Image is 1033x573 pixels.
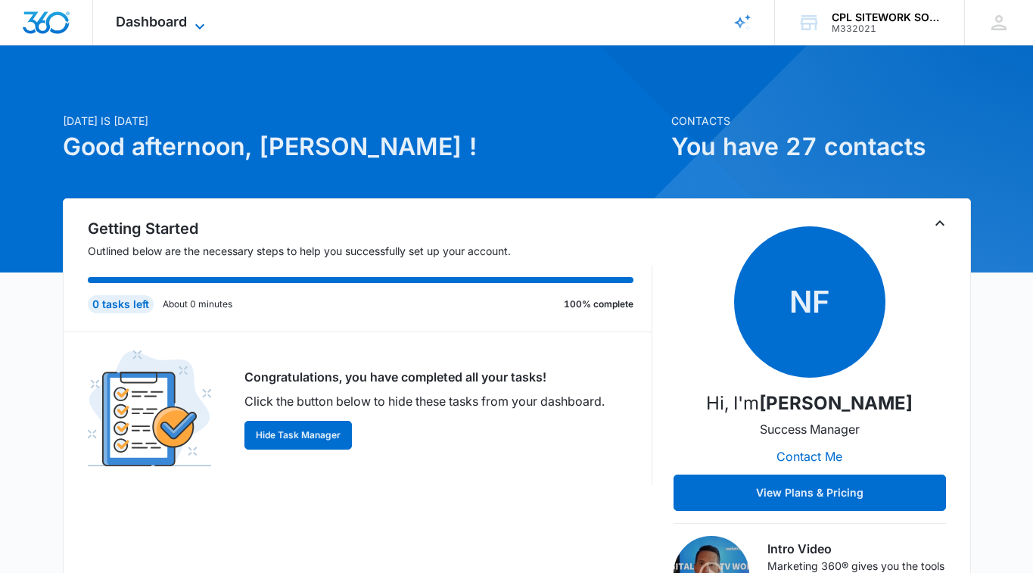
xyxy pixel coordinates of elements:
p: 100% complete [564,297,633,311]
h2: Getting Started [88,217,652,240]
h3: Intro Video [767,540,946,558]
span: NF [734,226,885,378]
p: Congratulations, you have completed all your tasks! [244,368,605,386]
span: Dashboard [116,14,187,30]
div: account id [832,23,942,34]
p: Contacts [671,113,971,129]
p: Success Manager [760,420,860,438]
div: 0 tasks left [88,295,154,313]
h1: Good afternoon, [PERSON_NAME] ! [63,129,662,165]
strong: [PERSON_NAME] [759,392,913,414]
p: Outlined below are the necessary steps to help you successfully set up your account. [88,243,652,259]
h1: You have 27 contacts [671,129,971,165]
button: Toggle Collapse [931,214,949,232]
button: View Plans & Pricing [674,475,946,511]
p: [DATE] is [DATE] [63,113,662,129]
div: account name [832,11,942,23]
p: About 0 minutes [163,297,232,311]
p: Hi, I'm [706,390,913,417]
p: Click the button below to hide these tasks from your dashboard. [244,392,605,410]
button: Hide Task Manager [244,421,352,450]
button: Contact Me [761,438,857,475]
